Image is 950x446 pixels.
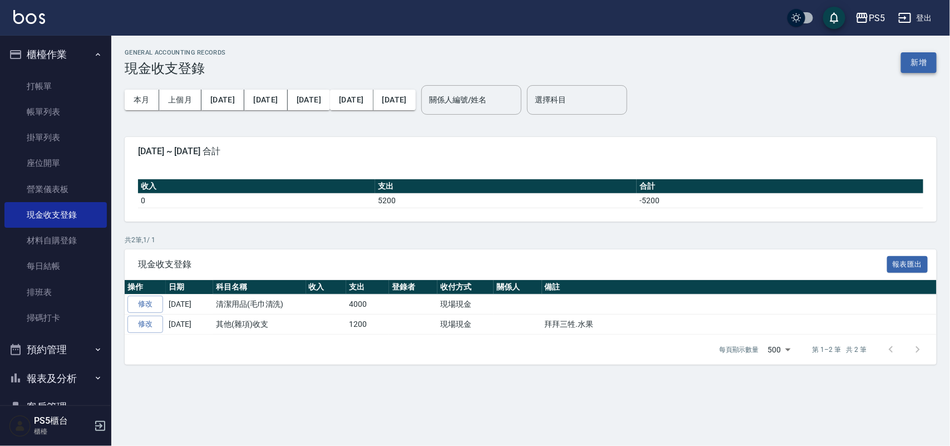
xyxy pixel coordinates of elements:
[166,295,213,315] td: [DATE]
[637,179,923,194] th: 合計
[244,90,287,110] button: [DATE]
[346,315,389,335] td: 1200
[13,10,45,24] img: Logo
[719,345,759,355] p: 每頁顯示數量
[542,315,937,335] td: 拜拜三牲.水果
[4,202,107,228] a: 現金收支登錄
[306,280,347,295] th: 收入
[494,280,542,295] th: 關係人
[138,193,375,208] td: 0
[125,49,226,56] h2: GENERAL ACCOUNTING RECORDS
[901,52,937,73] button: 新增
[4,393,107,422] button: 客戶管理
[159,90,201,110] button: 上個月
[542,280,937,295] th: 備註
[823,7,845,29] button: save
[4,73,107,99] a: 打帳單
[4,280,107,305] a: 排班表
[34,415,91,427] h5: PS5櫃台
[887,258,928,269] a: 報表匯出
[330,90,373,110] button: [DATE]
[138,259,887,270] span: 現金收支登錄
[125,235,937,245] p: 共 2 筆, 1 / 1
[201,90,244,110] button: [DATE]
[373,90,416,110] button: [DATE]
[851,7,889,30] button: PS5
[4,335,107,364] button: 預約管理
[125,280,166,295] th: 操作
[437,280,494,295] th: 收付方式
[138,179,375,194] th: 收入
[213,280,306,295] th: 科目名稱
[894,8,937,28] button: 登出
[4,228,107,253] a: 材料自購登錄
[288,90,330,110] button: [DATE]
[437,295,494,315] td: 現場現金
[4,99,107,125] a: 帳單列表
[213,295,306,315] td: 清潔用品(毛巾清洗)
[125,90,159,110] button: 本月
[4,305,107,331] a: 掃碼打卡
[375,179,637,194] th: 支出
[4,364,107,393] button: 報表及分析
[166,280,213,295] th: 日期
[346,280,389,295] th: 支出
[4,125,107,150] a: 掛單列表
[125,61,226,76] h3: 現金收支登錄
[901,57,937,67] a: 新增
[887,256,928,273] button: 報表匯出
[138,146,923,157] span: [DATE] ~ [DATE] 合計
[764,335,795,365] div: 500
[4,40,107,69] button: 櫃檯作業
[127,316,163,333] a: 修改
[127,296,163,313] a: 修改
[813,345,867,355] p: 第 1–2 筆 共 2 筆
[4,150,107,176] a: 座位開單
[34,427,91,437] p: 櫃檯
[389,280,437,295] th: 登錄者
[346,295,389,315] td: 4000
[375,193,637,208] td: 5200
[4,253,107,279] a: 每日結帳
[213,315,306,335] td: 其他(雜項)收支
[637,193,923,208] td: -5200
[869,11,885,25] div: PS5
[437,315,494,335] td: 現場現金
[166,315,213,335] td: [DATE]
[4,177,107,202] a: 營業儀表板
[9,415,31,437] img: Person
